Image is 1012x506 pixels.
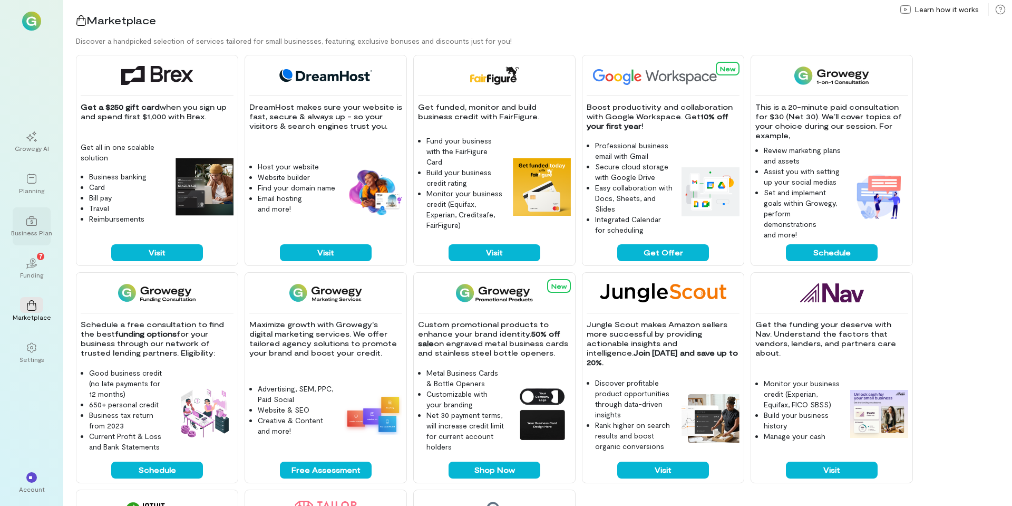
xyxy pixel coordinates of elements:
[280,462,372,479] button: Free Assessment
[258,405,336,415] li: Website & SEO
[121,66,193,85] img: Brex
[89,399,167,410] li: 650+ personal credit
[764,410,842,431] li: Build your business history
[755,102,908,140] p: This is a 20-minute paid consultation for $30 (Net 30). We’ll cover topics of your choice during ...
[587,102,739,131] p: Boost productivity and collaboration with Google Workspace. Get !
[449,244,540,261] button: Visit
[118,283,196,302] img: Funding Consultation
[39,251,43,261] span: 7
[456,283,533,302] img: Growegy Promo Products
[551,282,567,290] span: New
[258,193,336,214] li: Email hosting and more!
[449,462,540,479] button: Shop Now
[426,410,504,452] li: Net 30 payment terms, will increase credit limit for current account holders
[13,334,51,372] a: Settings
[426,167,504,188] li: Build your business credit rating
[89,214,167,224] li: Reimbursements
[19,485,45,493] div: Account
[89,171,167,182] li: Business banking
[20,355,44,364] div: Settings
[176,158,233,216] img: Brex feature
[89,182,167,193] li: Card
[89,203,167,214] li: Travel
[344,393,402,435] img: Growegy - Marketing Services feature
[587,66,742,85] img: Google Workspace
[850,167,908,225] img: 1-on-1 Consultation feature
[249,320,402,358] p: Maximize growth with Growegy's digital marketing services. We offer tailored agency solutions to ...
[13,313,51,321] div: Marketplace
[682,394,739,443] img: Jungle Scout feature
[469,66,519,85] img: FairFigure
[89,410,167,431] li: Business tax return from 2023
[280,244,372,261] button: Visit
[13,165,51,203] a: Planning
[595,420,673,452] li: Rank higher on search results and boost organic conversions
[513,158,571,216] img: FairFigure feature
[115,329,177,338] strong: funding options
[786,462,878,479] button: Visit
[764,145,842,166] li: Review marketing plans and assets
[418,102,571,121] p: Get funded, monitor and build business credit with FairFigure.
[258,172,336,183] li: Website builder
[289,283,363,302] img: Growegy - Marketing Services
[426,188,504,231] li: Monitor your business credit (Equifax, Experian, Creditsafe, FairFigure)
[89,368,167,399] li: Good business credit (no late payments for 12 months)
[19,186,44,195] div: Planning
[176,385,233,443] img: Funding Consultation feature
[595,161,673,183] li: Secure cloud storage with Google Drive
[258,183,336,193] li: Find your domain name
[81,102,233,121] p: when you sign up and spend first $1,000 with Brex.
[81,102,160,111] strong: Get a $250 gift card
[850,390,908,438] img: Nav feature
[720,65,735,72] span: New
[800,283,864,302] img: Nav
[617,244,709,261] button: Get Offer
[76,36,1012,46] div: Discover a handpicked selection of services tailored for small businesses, featuring exclusive bo...
[595,214,673,235] li: Integrated Calendar for scheduling
[418,329,562,348] strong: 50% off sale
[258,161,336,172] li: Host your website
[13,123,51,161] a: Growegy AI
[81,142,167,163] p: Get all in one scalable solution
[276,66,376,85] img: DreamHost
[617,462,709,479] button: Visit
[13,292,51,330] a: Marketplace
[418,320,571,358] p: Custom promotional products to enhance your brand identity. on engraved metal business cards and ...
[426,136,504,167] li: Fund your business with the FairFigure Card
[764,431,842,442] li: Manage your cash
[786,244,878,261] button: Schedule
[89,193,167,203] li: Bill pay
[426,389,504,410] li: Customizable with your branding
[587,320,739,367] p: Jungle Scout makes Amazon sellers more successful by providing actionable insights and intelligence.
[794,66,869,85] img: 1-on-1 Consultation
[595,140,673,161] li: Professional business email with Gmail
[682,167,739,216] img: Google Workspace feature
[20,271,43,279] div: Funding
[13,250,51,288] a: Funding
[15,144,49,152] div: Growegy AI
[249,102,402,131] p: DreamHost makes sure your website is fast, secure & always up - so your visitors & search engines...
[513,385,571,443] img: Growegy Promo Products feature
[258,384,336,405] li: Advertising, SEM, PPC, Paid Social
[587,112,731,130] strong: 10% off your first year
[81,320,233,358] p: Schedule a free consultation to find the best for your business through our network of trusted le...
[89,431,167,452] li: Current Profit & Loss and Bank Statements
[587,348,740,367] strong: Join [DATE] and save up to 20%.
[595,183,673,214] li: Easy collaboration with Docs, Sheets, and Slides
[755,320,908,358] p: Get the funding your deserve with Nav. Understand the factors that vendors, lenders, and partners...
[764,187,842,240] li: Set and implement goals within Growegy, perform demonstrations and more!
[595,378,673,420] li: Discover profitable product opportunities through data-driven insights
[111,462,203,479] button: Schedule
[764,166,842,187] li: Assist you with setting up your social medias
[11,228,52,237] div: Business Plan
[764,378,842,410] li: Monitor your business credit (Experian, Equifax, FICO SBSS)
[258,415,336,436] li: Creative & Content and more!
[915,4,979,15] span: Learn how it works
[344,168,402,216] img: DreamHost feature
[426,368,504,389] li: Metal Business Cards & Bottle Openers
[13,207,51,245] a: Business Plan
[600,283,726,302] img: Jungle Scout
[111,244,203,261] button: Visit
[86,14,156,26] span: Marketplace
